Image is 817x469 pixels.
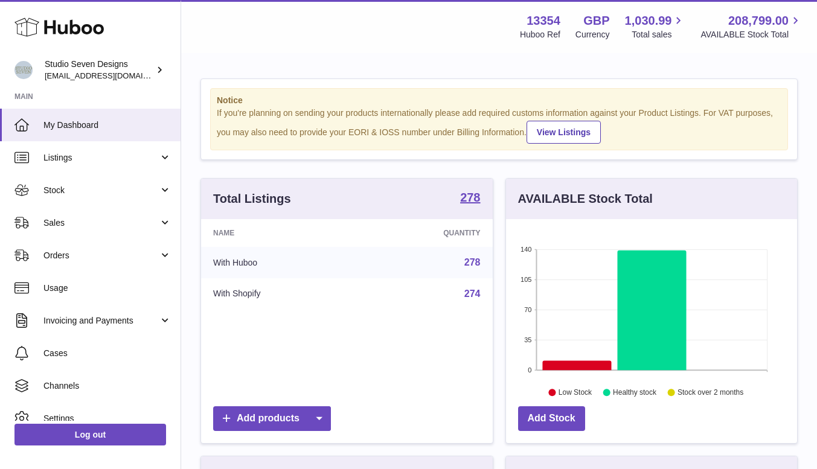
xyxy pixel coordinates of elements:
div: Studio Seven Designs [45,59,153,81]
text: 70 [524,306,531,313]
td: With Huboo [201,247,358,278]
span: Total sales [632,29,685,40]
div: If you're planning on sending your products internationally please add required customs informati... [217,107,781,144]
span: My Dashboard [43,120,171,131]
a: 208,799.00 AVAILABLE Stock Total [700,13,803,40]
span: 208,799.00 [728,13,789,29]
img: contact.studiosevendesigns@gmail.com [14,61,33,79]
strong: 278 [460,191,480,203]
span: Orders [43,250,159,261]
div: Huboo Ref [520,29,560,40]
span: 1,030.99 [625,13,672,29]
text: Healthy stock [613,388,657,397]
a: View Listings [527,121,601,144]
text: 105 [521,276,531,283]
a: Add Stock [518,406,585,431]
th: Quantity [358,219,492,247]
h3: AVAILABLE Stock Total [518,191,653,207]
text: Stock over 2 months [678,388,743,397]
span: Invoicing and Payments [43,315,159,327]
a: Add products [213,406,331,431]
span: Channels [43,380,171,392]
span: Stock [43,185,159,196]
div: Currency [575,29,610,40]
text: 140 [521,246,531,253]
a: 278 [460,191,480,206]
span: Usage [43,282,171,294]
span: Cases [43,348,171,359]
strong: GBP [583,13,609,29]
span: AVAILABLE Stock Total [700,29,803,40]
h3: Total Listings [213,191,291,207]
td: With Shopify [201,278,358,310]
a: 1,030.99 Total sales [625,13,686,40]
a: Log out [14,424,166,445]
a: 278 [464,257,481,267]
text: 35 [524,336,531,343]
strong: Notice [217,95,781,106]
span: Listings [43,152,159,164]
span: Settings [43,413,171,424]
th: Name [201,219,358,247]
text: 0 [528,366,531,374]
a: 274 [464,289,481,299]
strong: 13354 [527,13,560,29]
span: Sales [43,217,159,229]
span: [EMAIL_ADDRESS][DOMAIN_NAME] [45,71,178,80]
text: Low Stock [558,388,592,397]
